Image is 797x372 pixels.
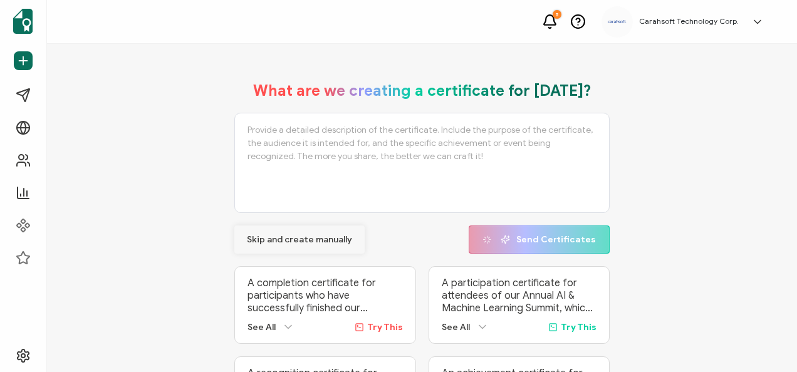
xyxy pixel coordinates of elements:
span: See All [442,322,470,333]
img: sertifier-logomark-colored.svg [13,9,33,34]
button: Skip and create manually [234,225,365,254]
h1: What are we creating a certificate for [DATE]? [253,81,591,100]
div: 5 [553,10,561,19]
img: a9ee5910-6a38-4b3f-8289-cffb42fa798b.svg [608,20,627,24]
span: See All [247,322,276,333]
span: Try This [561,322,596,333]
span: Skip and create manually [247,235,352,244]
h5: Carahsoft Technology Corp. [639,17,739,26]
span: Try This [367,322,403,333]
p: A completion certificate for participants who have successfully finished our ‘Advanced Digital Ma... [247,277,402,314]
p: A participation certificate for attendees of our Annual AI & Machine Learning Summit, which broug... [442,277,596,314]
